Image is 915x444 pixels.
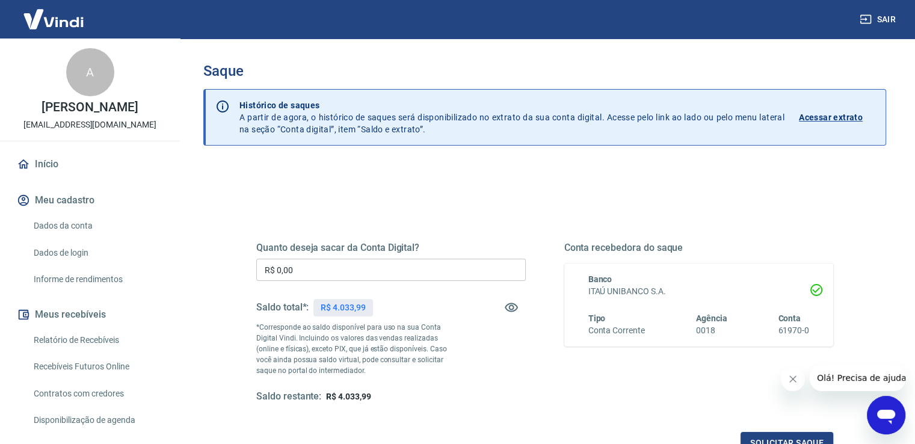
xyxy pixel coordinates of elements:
[29,241,165,265] a: Dados de login
[857,8,901,31] button: Sair
[239,99,784,111] p: Histórico de saques
[256,301,309,313] h5: Saldo total*:
[203,63,886,79] h3: Saque
[588,324,645,337] h6: Conta Corrente
[256,322,458,376] p: *Corresponde ao saldo disponível para uso na sua Conta Digital Vindi. Incluindo os valores das ve...
[14,151,165,177] a: Início
[14,1,93,37] img: Vindi
[696,313,727,323] span: Agência
[14,301,165,328] button: Meus recebíveis
[29,381,165,406] a: Contratos com credores
[810,365,905,391] iframe: Mensagem da empresa
[799,99,876,135] a: Acessar extrato
[29,267,165,292] a: Informe de rendimentos
[867,396,905,434] iframe: Botão para abrir a janela de mensagens
[29,354,165,379] a: Recebíveis Futuros Online
[256,242,526,254] h5: Quanto deseja sacar da Conta Digital?
[256,390,321,403] h5: Saldo restante:
[564,242,834,254] h5: Conta recebedora do saque
[696,324,727,337] h6: 0018
[799,111,863,123] p: Acessar extrato
[29,214,165,238] a: Dados da conta
[321,301,365,314] p: R$ 4.033,99
[778,324,809,337] h6: 61970-0
[778,313,801,323] span: Conta
[588,274,612,284] span: Banco
[588,285,810,298] h6: ITAÚ UNIBANCO S.A.
[29,408,165,433] a: Disponibilização de agenda
[781,367,805,391] iframe: Fechar mensagem
[7,8,101,18] span: Olá! Precisa de ajuda?
[326,392,371,401] span: R$ 4.033,99
[29,328,165,353] a: Relatório de Recebíveis
[23,119,156,131] p: [EMAIL_ADDRESS][DOMAIN_NAME]
[588,313,606,323] span: Tipo
[42,101,138,114] p: [PERSON_NAME]
[239,99,784,135] p: A partir de agora, o histórico de saques será disponibilizado no extrato da sua conta digital. Ac...
[66,48,114,96] div: A
[14,187,165,214] button: Meu cadastro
